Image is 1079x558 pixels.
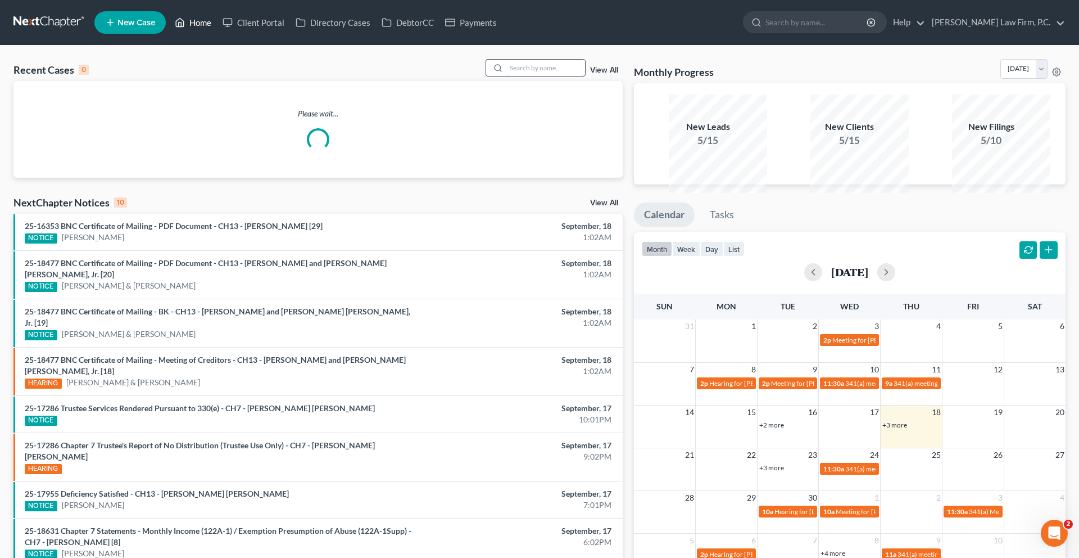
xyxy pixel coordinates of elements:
[1041,520,1068,547] iframe: Intercom live chat
[823,465,844,473] span: 11:30a
[1064,520,1073,529] span: 2
[811,319,818,333] span: 2
[25,233,57,244] div: NOTICE
[669,133,747,147] div: 5/15
[750,534,757,547] span: 6
[642,241,672,256] button: month
[781,301,795,311] span: Tue
[25,403,375,413] a: 25-17286 Trustee Services Rendered Pursuant to 330(e) - CH7 - [PERSON_NAME] [PERSON_NAME]
[25,526,411,547] a: 25-18631 Chapter 7 Statements - Monthly Income (122A-1) / Exemption Presumption of Abuse (122A-1S...
[873,319,880,333] span: 3
[290,12,376,33] a: Directory Cases
[992,448,1004,462] span: 26
[931,363,942,376] span: 11
[771,379,859,388] span: Meeting for [PERSON_NAME]
[700,379,708,388] span: 2p
[869,363,880,376] span: 10
[423,440,611,451] div: September, 17
[423,354,611,366] div: September, 18
[439,12,502,33] a: Payments
[423,366,611,377] div: 1:02AM
[423,414,611,425] div: 10:01PM
[423,537,611,548] div: 6:02PM
[997,491,1004,505] span: 3
[62,280,196,291] a: [PERSON_NAME] & [PERSON_NAME]
[423,258,611,269] div: September, 18
[506,60,585,76] input: Search by name...
[672,241,700,256] button: week
[423,403,611,414] div: September, 17
[774,507,936,516] span: Hearing for [DEMOGRAPHIC_DATA][PERSON_NAME]
[869,406,880,419] span: 17
[684,491,695,505] span: 28
[700,202,744,227] a: Tasks
[1054,406,1066,419] span: 20
[811,363,818,376] span: 9
[25,258,387,279] a: 25-18477 BNC Certificate of Mailing - PDF Document - CH13 - [PERSON_NAME] and [PERSON_NAME] [PERS...
[169,12,217,33] a: Home
[762,507,773,516] span: 10a
[669,120,747,133] div: New Leads
[25,330,57,340] div: NOTICE
[656,301,673,311] span: Sun
[952,120,1031,133] div: New Filings
[684,448,695,462] span: 21
[935,491,942,505] span: 2
[25,282,57,292] div: NOTICE
[845,465,954,473] span: 341(a) meeting for [PERSON_NAME]
[947,507,968,516] span: 11:30a
[759,421,784,429] a: +2 more
[931,406,942,419] span: 18
[969,507,1078,516] span: 341(a) Meeting for [PERSON_NAME]
[869,448,880,462] span: 24
[423,306,611,317] div: September, 18
[845,379,954,388] span: 341(a) meeting for [PERSON_NAME]
[1054,448,1066,462] span: 27
[967,301,979,311] span: Fri
[935,319,942,333] span: 4
[62,499,124,511] a: [PERSON_NAME]
[25,355,406,376] a: 25-18477 BNC Certificate of Mailing - Meeting of Creditors - CH13 - [PERSON_NAME] and [PERSON_NAM...
[810,133,889,147] div: 5/15
[688,363,695,376] span: 7
[823,507,835,516] span: 10a
[992,363,1004,376] span: 12
[684,319,695,333] span: 31
[423,451,611,462] div: 9:02PM
[66,377,200,388] a: [PERSON_NAME] & [PERSON_NAME]
[709,379,797,388] span: Hearing for [PERSON_NAME]
[750,319,757,333] span: 1
[217,12,290,33] a: Client Portal
[807,406,818,419] span: 16
[952,133,1031,147] div: 5/10
[823,379,844,388] span: 11:30a
[25,440,375,461] a: 25-17286 Chapter 7 Trustee's Report of No Distribution (Trustee Use Only) - CH7 - [PERSON_NAME] [...
[935,534,942,547] span: 9
[823,336,831,344] span: 2p
[25,307,410,327] a: 25-18477 BNC Certificate of Mailing - BK - CH13 - [PERSON_NAME] and [PERSON_NAME] [PERSON_NAME], ...
[903,301,919,311] span: Thu
[25,501,57,511] div: NOTICE
[376,12,439,33] a: DebtorCC
[62,328,196,340] a: [PERSON_NAME] & [PERSON_NAME]
[836,507,924,516] span: Meeting for [PERSON_NAME]
[746,491,757,505] span: 29
[759,463,784,472] a: +3 more
[423,525,611,537] div: September, 17
[114,197,127,208] div: 10
[931,448,942,462] span: 25
[79,65,89,75] div: 0
[423,269,611,280] div: 1:02AM
[831,266,868,278] h2: [DATE]
[807,491,818,505] span: 30
[811,534,818,547] span: 7
[873,491,880,505] span: 1
[684,406,695,419] span: 14
[700,241,723,256] button: day
[117,19,155,27] span: New Case
[1028,301,1042,311] span: Sat
[820,549,845,557] a: +4 more
[810,120,889,133] div: New Clients
[25,464,62,474] div: HEARING
[423,232,611,243] div: 1:02AM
